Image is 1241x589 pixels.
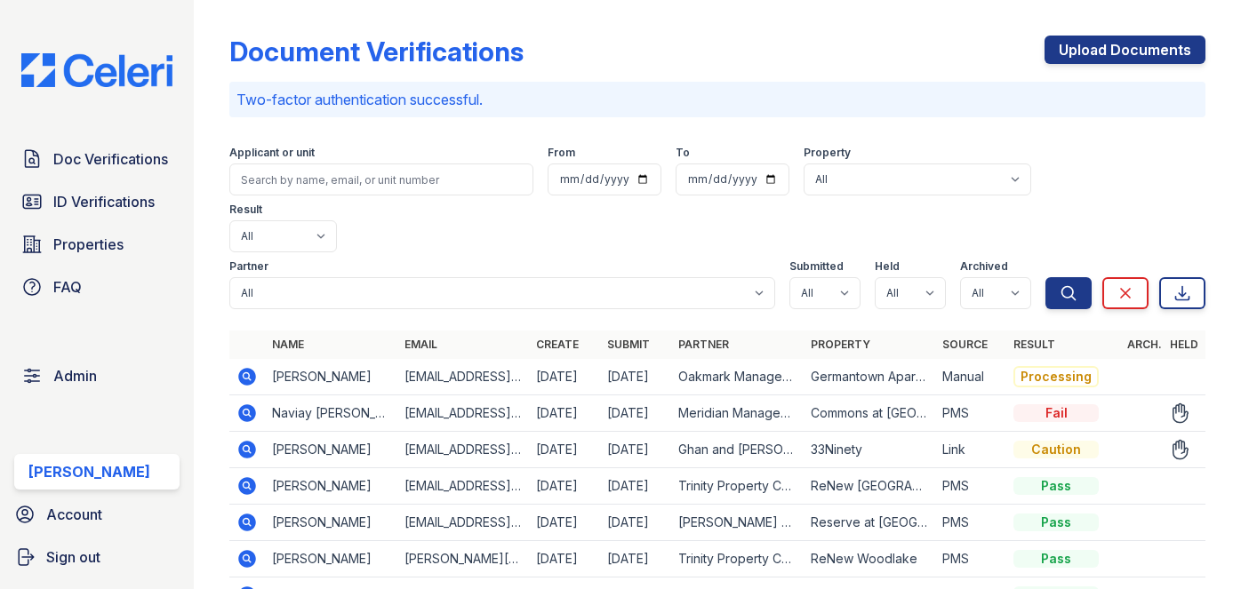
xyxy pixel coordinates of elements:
[600,359,671,395] td: [DATE]
[935,541,1006,577] td: PMS
[875,259,900,274] label: Held
[53,276,82,298] span: FAQ
[935,505,1006,541] td: PMS
[1045,36,1205,64] a: Upload Documents
[671,468,803,505] td: Trinity Property Consultants
[1013,513,1099,531] div: Pass
[600,468,671,505] td: [DATE]
[529,432,600,468] td: [DATE]
[804,468,935,505] td: ReNew [GEOGRAPHIC_DATA]
[265,541,396,577] td: [PERSON_NAME]
[14,141,180,177] a: Doc Verifications
[265,505,396,541] td: [PERSON_NAME]
[1013,366,1099,387] div: Processing
[53,234,124,255] span: Properties
[676,146,690,160] label: To
[397,432,529,468] td: [EMAIL_ADDRESS][DOMAIN_NAME]
[671,395,803,432] td: Meridian Management Group
[804,146,851,160] label: Property
[671,541,803,577] td: Trinity Property Consultants
[397,541,529,577] td: [PERSON_NAME][EMAIL_ADDRESS][PERSON_NAME][DOMAIN_NAME]
[265,468,396,505] td: [PERSON_NAME]
[397,359,529,395] td: [EMAIL_ADDRESS][DOMAIN_NAME]
[529,541,600,577] td: [DATE]
[671,505,803,541] td: [PERSON_NAME] Property Management Company
[804,541,935,577] td: ReNew Woodlake
[600,541,671,577] td: [DATE]
[529,395,600,432] td: [DATE]
[397,395,529,432] td: [EMAIL_ADDRESS][DOMAIN_NAME]
[529,505,600,541] td: [DATE]
[7,497,187,532] a: Account
[935,395,1006,432] td: PMS
[804,395,935,432] td: Commons at [GEOGRAPHIC_DATA]
[942,338,988,351] a: Source
[14,184,180,219] a: ID Verifications
[236,89,1198,110] p: Two-factor authentication successful.
[1013,404,1099,422] div: Fail
[600,432,671,468] td: [DATE]
[600,505,671,541] td: [DATE]
[1013,441,1099,458] div: Caution
[229,36,524,68] div: Document Verifications
[536,338,579,351] a: Create
[789,259,844,274] label: Submitted
[46,504,102,525] span: Account
[548,146,575,160] label: From
[14,269,180,305] a: FAQ
[53,191,155,212] span: ID Verifications
[265,432,396,468] td: [PERSON_NAME]
[53,365,97,386] span: Admin
[14,358,180,394] a: Admin
[804,432,935,468] td: 33Ninety
[600,395,671,432] td: [DATE]
[397,505,529,541] td: [EMAIL_ADDRESS][DOMAIN_NAME]
[229,203,262,217] label: Result
[1170,338,1198,351] a: Held
[935,468,1006,505] td: PMS
[272,338,304,351] a: Name
[28,461,150,482] div: [PERSON_NAME]
[529,468,600,505] td: [DATE]
[804,505,935,541] td: Reserve at [GEOGRAPHIC_DATA]
[529,359,600,395] td: [DATE]
[7,539,187,575] a: Sign out
[53,148,168,170] span: Doc Verifications
[671,359,803,395] td: Oakmark Management
[671,432,803,468] td: Ghan and [PERSON_NAME] Multifamily
[404,338,437,351] a: Email
[229,163,533,195] input: Search by name, email, or unit number
[46,546,100,568] span: Sign out
[1127,338,1162,351] a: Arch.
[678,338,729,351] a: Partner
[229,259,268,274] label: Partner
[1013,338,1055,351] a: Result
[265,395,396,432] td: Naviay [PERSON_NAME]
[14,227,180,262] a: Properties
[397,468,529,505] td: [EMAIL_ADDRESS][DOMAIN_NAME]
[960,259,1008,274] label: Archived
[935,432,1006,468] td: Link
[1013,477,1099,495] div: Pass
[1013,550,1099,568] div: Pass
[811,338,870,351] a: Property
[607,338,650,351] a: Submit
[229,146,315,160] label: Applicant or unit
[7,53,187,87] img: CE_Logo_Blue-a8612792a0a2168367f1c8372b55b34899dd931a85d93a1a3d3e32e68fde9ad4.png
[804,359,935,395] td: Germantown Apartments
[935,359,1006,395] td: Manual
[265,359,396,395] td: [PERSON_NAME]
